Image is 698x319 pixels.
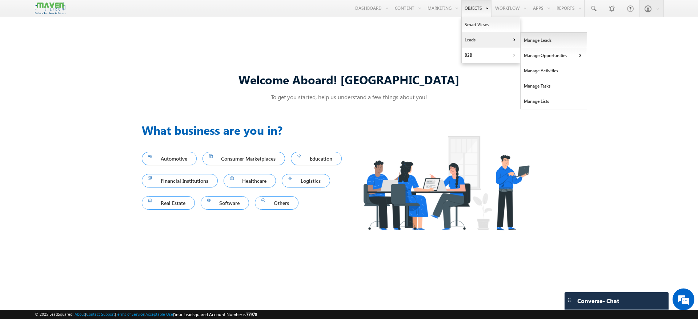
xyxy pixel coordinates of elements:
span: Automotive [148,154,190,163]
a: Manage Lists [521,94,587,109]
span: Consumer Marketplaces [209,154,279,163]
a: B2B [462,48,520,63]
span: Software [207,198,243,208]
a: Contact Support [86,312,115,316]
img: Custom Logo [35,2,65,15]
img: Industry.png [349,121,543,245]
img: carter-drag [566,297,572,303]
span: 77978 [246,312,257,317]
span: Your Leadsquared Account Number is [174,312,257,317]
a: Terms of Service [116,312,144,316]
a: About [75,312,85,316]
span: Others [261,198,292,208]
a: Acceptable Use [145,312,173,316]
span: Healthcare [230,176,270,186]
span: Real Estate [148,198,188,208]
span: Financial Institutions [148,176,211,186]
a: Manage Activities [521,63,587,78]
span: Logistics [288,176,324,186]
p: To get you started, help us understand a few things about you! [142,93,556,101]
a: Manage Opportunities [521,48,587,63]
span: Education [297,154,335,163]
a: Manage Leads [521,33,587,48]
span: Converse - Chat [577,298,619,304]
a: Smart Views [462,17,520,32]
div: Welcome Aboard! [GEOGRAPHIC_DATA] [142,72,556,87]
a: Manage Tasks [521,78,587,94]
h3: What business are you in? [142,121,349,139]
a: Leads [462,32,520,48]
span: © 2025 LeadSquared | | | | | [35,311,257,318]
